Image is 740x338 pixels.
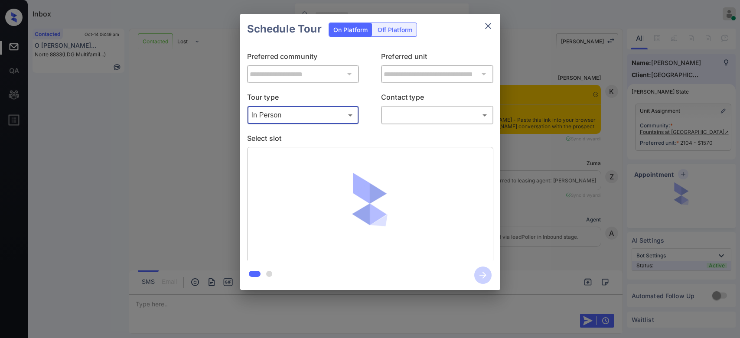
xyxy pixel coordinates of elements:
[247,51,359,65] p: Preferred community
[249,108,357,122] div: In Person
[247,92,359,106] p: Tour type
[381,51,493,65] p: Preferred unit
[329,23,372,36] div: On Platform
[469,264,497,286] button: btn-next
[381,92,493,106] p: Contact type
[247,133,493,147] p: Select slot
[319,154,421,256] img: loaderv1.7921fd1ed0a854f04152.gif
[240,14,329,44] h2: Schedule Tour
[479,17,497,35] button: close
[373,23,417,36] div: Off Platform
